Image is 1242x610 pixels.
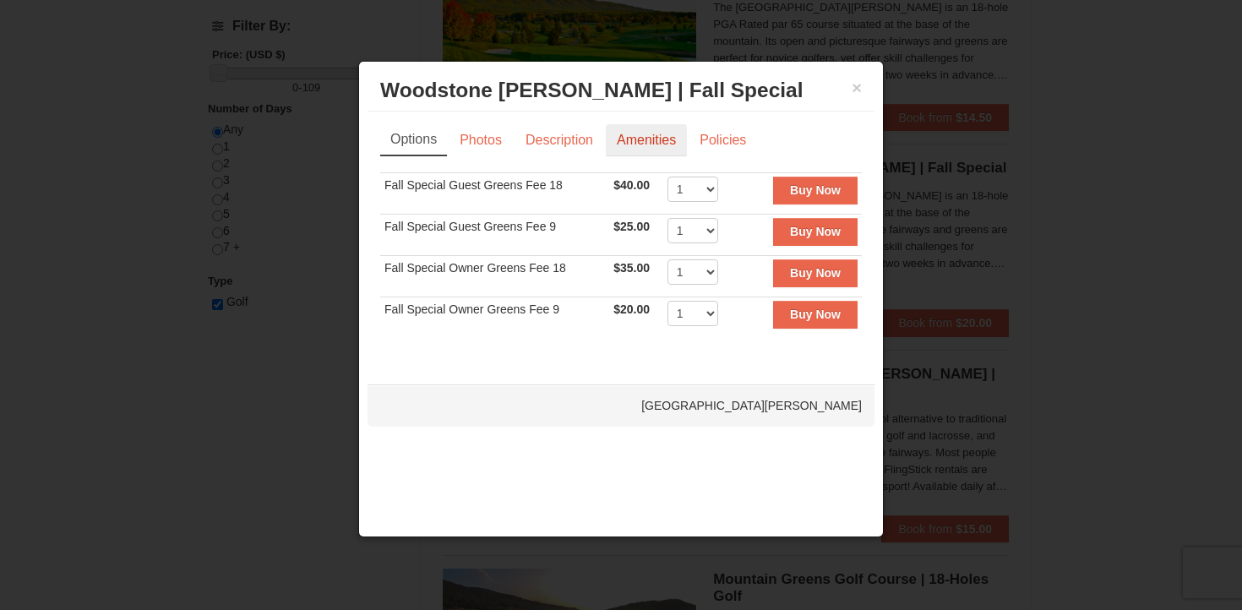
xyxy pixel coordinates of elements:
a: Amenities [606,124,687,156]
strong: Buy Now [790,225,841,238]
td: Fall Special Guest Greens Fee 9 [380,215,609,256]
div: [GEOGRAPHIC_DATA][PERSON_NAME] [368,384,874,427]
button: Buy Now [773,259,858,286]
td: Fall Special Owner Greens Fee 9 [380,297,609,339]
span: $25.00 [613,220,650,233]
strong: Buy Now [790,183,841,197]
span: $20.00 [613,302,650,316]
button: × [852,79,862,96]
td: Fall Special Owner Greens Fee 18 [380,256,609,297]
h3: Woodstone [PERSON_NAME] | Fall Special [380,78,862,103]
span: $35.00 [613,261,650,275]
button: Buy Now [773,301,858,328]
button: Buy Now [773,177,858,204]
strong: Buy Now [790,308,841,321]
a: Photos [449,124,513,156]
strong: Buy Now [790,266,841,280]
a: Options [380,124,447,156]
span: $40.00 [613,178,650,192]
a: Policies [689,124,757,156]
a: Description [515,124,604,156]
td: Fall Special Guest Greens Fee 18 [380,173,609,215]
button: Buy Now [773,218,858,245]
